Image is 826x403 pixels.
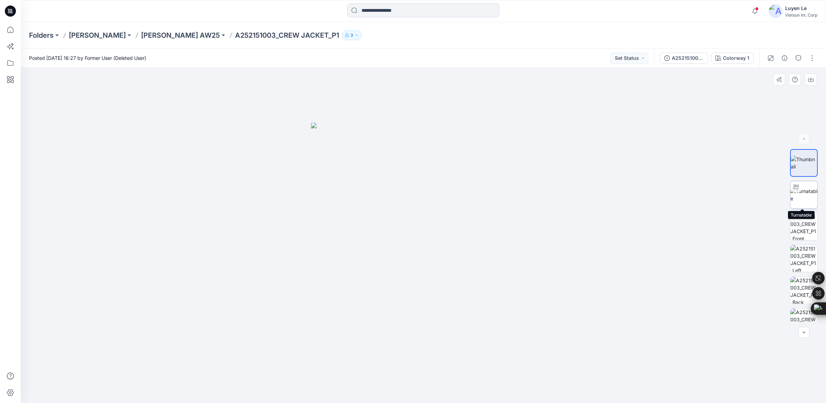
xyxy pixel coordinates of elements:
[769,4,782,18] img: avatar
[29,54,146,62] span: Posted [DATE] 16:27 by
[790,187,817,202] img: Turnatable
[350,31,353,39] p: 3
[235,30,339,40] p: A252151003_CREW JACKET_P1
[790,277,817,304] img: A252151003_CREW JACKET_P1_Back
[785,4,817,12] div: Luyen Le
[779,53,790,64] button: Details
[790,309,817,336] img: A252151003_CREW JACKET_P1_Right
[790,213,817,240] img: A252151003_CREW JACKET_P1_Front
[85,55,146,61] a: Former User (Deleted User)
[29,30,54,40] a: Folders
[711,53,754,64] button: Colorway 1
[790,245,817,272] img: A252151003_CREW JACKET_P1_Left
[791,156,817,170] img: Thumbnail
[672,54,704,62] div: A252151003_CREW JACKET_P1
[69,30,126,40] a: [PERSON_NAME]
[723,54,749,62] div: Colorway 1
[311,123,536,403] img: eyJhbGciOiJIUzI1NiIsImtpZCI6IjAiLCJzbHQiOiJzZXMiLCJ0eXAiOiJKV1QifQ.eyJkYXRhIjp7InR5cGUiOiJzdG9yYW...
[141,30,220,40] a: [PERSON_NAME] AW25
[342,30,362,40] button: 3
[785,12,817,18] div: Vietsun Int. Corp
[660,53,708,64] button: A252151003_CREW JACKET_P1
